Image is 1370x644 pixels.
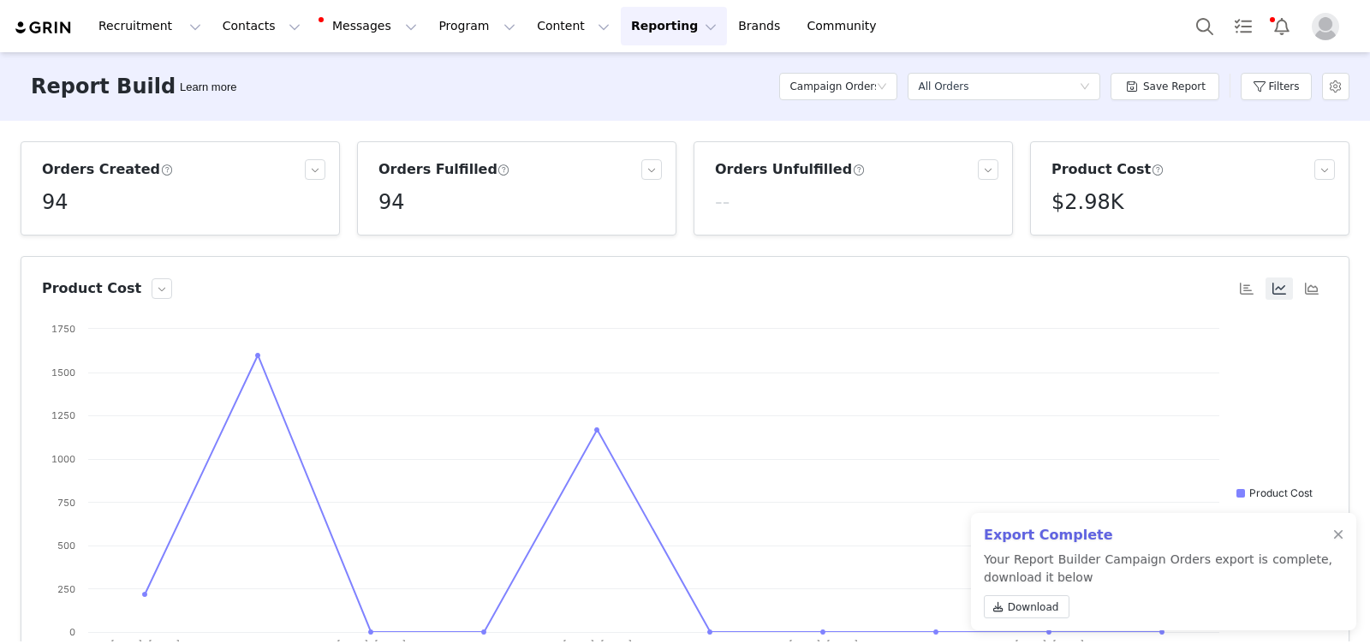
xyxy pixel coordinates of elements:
button: Messages [312,7,427,45]
text: 750 [57,497,75,509]
div: Tooltip anchor [176,79,240,96]
button: Program [428,7,526,45]
text: 0 [69,626,75,638]
h3: Product Cost [1051,159,1164,180]
text: 1500 [51,367,75,379]
i: icon: down [877,81,887,93]
button: Notifications [1263,7,1301,45]
a: Download [984,595,1069,618]
button: Search [1186,7,1224,45]
button: Recruitment [88,7,211,45]
text: Product Cost [1249,486,1313,499]
button: Reporting [621,7,727,45]
button: Save Report [1111,73,1219,100]
text: 1750 [51,323,75,335]
button: Filters [1241,73,1312,100]
a: Tasks [1224,7,1262,45]
h5: Campaign Orders [789,74,876,99]
text: 1250 [51,409,75,421]
i: icon: down [1080,81,1090,93]
button: Contacts [212,7,311,45]
a: Brands [728,7,795,45]
button: Content [527,7,620,45]
text: 500 [57,540,75,552]
h3: Report Builder [31,71,200,102]
h3: Orders Fulfilled [378,159,510,180]
text: 1000 [51,453,75,465]
h5: -- [715,187,730,218]
p: Your Report Builder Campaign Orders export is complete, download it below [984,551,1332,625]
h5: 94 [378,187,405,218]
img: placeholder-profile.jpg [1312,13,1339,40]
text: 250 [57,583,75,595]
span: Download [1008,599,1059,615]
h5: 94 [42,187,68,218]
img: grin logo [14,20,74,36]
h5: $2.98K [1051,187,1123,218]
h3: Product Cost [42,278,141,299]
a: Community [797,7,895,45]
button: Profile [1301,13,1356,40]
h3: Orders Created [42,159,173,180]
div: All Orders [918,74,968,99]
h3: Orders Unfulfilled [715,159,865,180]
h2: Export Complete [984,525,1332,546]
